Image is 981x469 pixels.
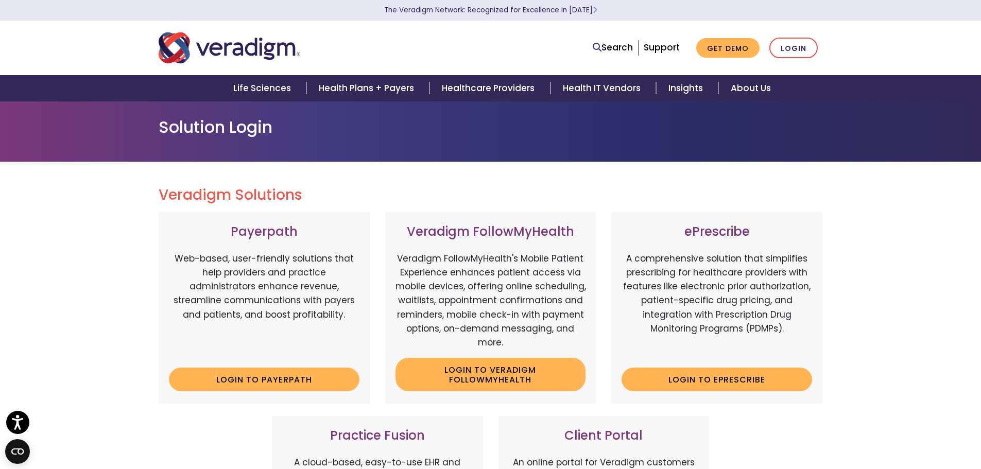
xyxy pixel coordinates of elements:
[5,439,30,464] button: Open CMP widget
[395,252,586,350] p: Veradigm FollowMyHealth's Mobile Patient Experience enhances patient access via mobile devices, o...
[593,41,633,55] a: Search
[221,75,306,101] a: Life Sciences
[718,75,783,101] a: About Us
[159,117,823,137] h1: Solution Login
[769,38,818,59] a: Login
[509,428,699,443] h3: Client Portal
[930,418,969,457] iframe: Drift Chat Widget
[159,186,823,204] h2: Veradigm Solutions
[159,31,300,65] img: Veradigm logo
[593,5,597,15] span: Learn More
[429,75,550,101] a: Healthcare Providers
[169,224,359,239] h3: Payerpath
[550,75,656,101] a: Health IT Vendors
[622,224,812,239] h3: ePrescribe
[306,75,429,101] a: Health Plans + Payers
[622,252,812,360] p: A comprehensive solution that simplifies prescribing for healthcare providers with features like ...
[169,252,359,360] p: Web-based, user-friendly solutions that help providers and practice administrators enhance revenu...
[169,368,359,391] a: Login to Payerpath
[644,41,680,54] a: Support
[622,368,812,391] a: Login to ePrescribe
[395,358,586,391] a: Login to Veradigm FollowMyHealth
[282,428,473,443] h3: Practice Fusion
[395,224,586,239] h3: Veradigm FollowMyHealth
[656,75,718,101] a: Insights
[384,5,597,15] a: The Veradigm Network: Recognized for Excellence in [DATE]Learn More
[696,38,760,58] a: Get Demo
